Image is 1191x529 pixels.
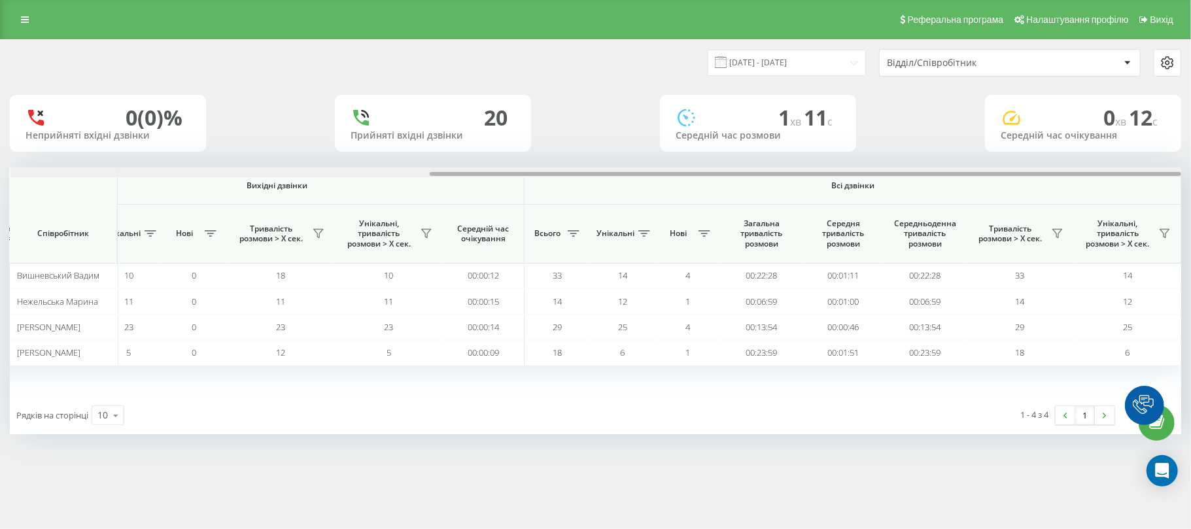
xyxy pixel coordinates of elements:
[618,321,627,333] span: 25
[124,296,133,307] span: 11
[277,321,286,333] span: 23
[686,321,691,333] span: 4
[351,130,515,141] div: Прийняті вхідні дзвінки
[387,347,391,358] span: 5
[531,228,564,239] span: Всього
[277,347,286,358] span: 12
[662,228,695,239] span: Нові
[1123,296,1132,307] span: 12
[192,296,197,307] span: 0
[803,263,884,288] td: 00:01:11
[1021,408,1049,421] div: 1 - 4 з 4
[192,269,197,281] span: 0
[124,269,133,281] span: 10
[1001,130,1165,141] div: Середній час очікування
[1115,114,1129,129] span: хв
[1123,269,1132,281] span: 14
[553,296,562,307] span: 14
[26,130,190,141] div: Неприйняті вхідні дзвінки
[553,269,562,281] span: 33
[887,58,1043,69] div: Відділ/Співробітник
[686,347,691,358] span: 1
[127,347,131,358] span: 5
[676,130,840,141] div: Середній час розмови
[1016,296,1025,307] span: 14
[894,218,956,249] span: Середньоденна тривалість розмови
[553,347,562,358] span: 18
[21,228,106,239] span: Співробітник
[803,315,884,340] td: 00:00:46
[385,269,394,281] span: 10
[827,114,833,129] span: c
[790,114,804,129] span: хв
[1129,103,1158,131] span: 12
[17,321,80,333] span: [PERSON_NAME]
[1016,347,1025,358] span: 18
[443,340,525,366] td: 00:00:09
[17,269,99,281] span: Вишневський Вадим
[973,224,1048,244] span: Тривалість розмови > Х сек.
[618,269,627,281] span: 14
[621,347,625,358] span: 6
[803,340,884,366] td: 00:01:51
[884,315,966,340] td: 00:13:54
[563,180,1143,191] span: Всі дзвінки
[277,296,286,307] span: 11
[126,105,182,130] div: 0 (0)%
[443,288,525,314] td: 00:00:15
[1126,347,1130,358] span: 6
[1152,114,1158,129] span: c
[804,103,833,131] span: 11
[124,321,133,333] span: 23
[721,288,803,314] td: 00:06:59
[1147,455,1178,486] div: Open Intercom Messenger
[192,321,197,333] span: 0
[721,315,803,340] td: 00:13:54
[731,218,793,249] span: Загальна тривалість розмови
[453,224,514,244] span: Середній час очікування
[884,263,966,288] td: 00:22:28
[277,269,286,281] span: 18
[908,14,1004,25] span: Реферальна програма
[61,180,494,191] span: Вихідні дзвінки
[1026,14,1128,25] span: Налаштування профілю
[686,269,691,281] span: 4
[17,347,80,358] span: [PERSON_NAME]
[443,263,525,288] td: 00:00:12
[1080,218,1155,249] span: Унікальні, тривалість розмови > Х сек.
[1103,103,1129,131] span: 0
[17,296,98,307] span: Нежельська Марина
[1150,14,1173,25] span: Вихід
[168,228,201,239] span: Нові
[884,288,966,314] td: 00:06:59
[484,105,508,130] div: 20
[812,218,874,249] span: Середня тривалість розмови
[192,347,197,358] span: 0
[97,409,108,422] div: 10
[341,218,417,249] span: Унікальні, тривалість розмови > Х сек.
[1016,321,1025,333] span: 29
[721,263,803,288] td: 00:22:28
[721,340,803,366] td: 00:23:59
[1123,321,1132,333] span: 25
[385,321,394,333] span: 23
[686,296,691,307] span: 1
[233,224,309,244] span: Тривалість розмови > Х сек.
[385,296,394,307] span: 11
[103,228,141,239] span: Унікальні
[1016,269,1025,281] span: 33
[1075,406,1095,424] a: 1
[618,296,627,307] span: 12
[553,321,562,333] span: 29
[16,409,88,421] span: Рядків на сторінці
[778,103,804,131] span: 1
[803,288,884,314] td: 00:01:00
[443,315,525,340] td: 00:00:14
[596,228,634,239] span: Унікальні
[884,340,966,366] td: 00:23:59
